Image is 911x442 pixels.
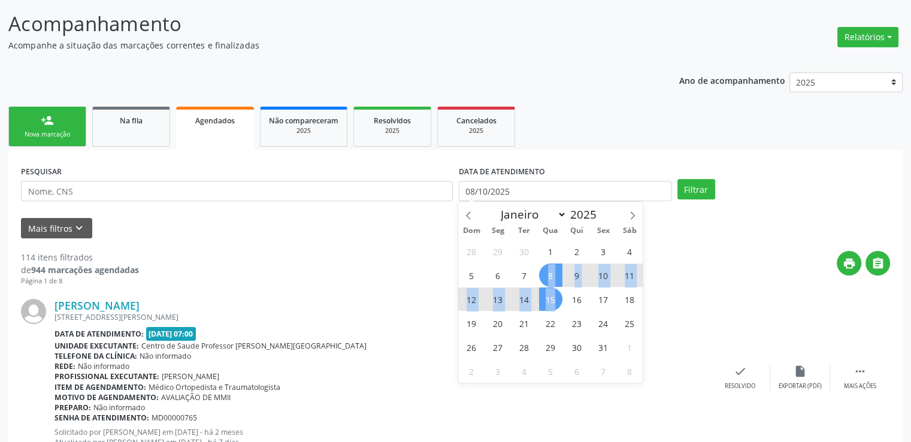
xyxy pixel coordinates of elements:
p: Acompanhamento [8,9,634,39]
img: img [21,299,46,324]
span: Centro de Saude Professor [PERSON_NAME][GEOGRAPHIC_DATA] [141,341,367,351]
span: Outubro 1, 2025 [539,240,562,263]
span: Outubro 11, 2025 [618,264,641,287]
button: print [837,251,861,276]
span: Outubro 24, 2025 [592,311,615,335]
span: Outubro 6, 2025 [486,264,510,287]
b: Unidade executante: [55,341,139,351]
span: Não informado [140,351,191,361]
span: Novembro 4, 2025 [513,359,536,383]
span: Novembro 2, 2025 [460,359,483,383]
span: Outubro 18, 2025 [618,287,641,311]
b: Data de atendimento: [55,329,144,339]
span: MD00000765 [152,413,197,423]
span: Novembro 6, 2025 [565,359,589,383]
span: Outubro 29, 2025 [539,335,562,359]
button: Relatórios [837,27,898,47]
span: Outubro 8, 2025 [539,264,562,287]
b: Rede: [55,361,75,371]
b: Telefone da clínica: [55,351,137,361]
input: Nome, CNS [21,181,453,201]
span: Setembro 28, 2025 [460,240,483,263]
i: keyboard_arrow_down [72,222,86,235]
a: [PERSON_NAME] [55,299,140,312]
span: Dom [458,227,485,235]
div: de [21,264,139,276]
div: [STREET_ADDRESS][PERSON_NAME] [55,312,710,322]
span: Sex [590,227,616,235]
span: Outubro 23, 2025 [565,311,589,335]
div: Resolvido [725,382,755,390]
div: 2025 [269,126,338,135]
span: Outubro 28, 2025 [513,335,536,359]
span: Outubro 26, 2025 [460,335,483,359]
button:  [865,251,890,276]
span: Outubro 27, 2025 [486,335,510,359]
span: Outubro 5, 2025 [460,264,483,287]
i: insert_drive_file [794,365,807,378]
b: Motivo de agendamento: [55,392,159,402]
span: Novembro 7, 2025 [592,359,615,383]
i:  [871,257,885,270]
span: Outubro 12, 2025 [460,287,483,311]
div: 114 itens filtrados [21,251,139,264]
span: Outubro 25, 2025 [618,311,641,335]
div: 2025 [362,126,422,135]
div: 2025 [446,126,506,135]
span: Outubro 7, 2025 [513,264,536,287]
span: Outubro 19, 2025 [460,311,483,335]
span: Qua [537,227,564,235]
span: Novembro 8, 2025 [618,359,641,383]
strong: 944 marcações agendadas [31,264,139,276]
span: Novembro 3, 2025 [486,359,510,383]
span: Outubro 13, 2025 [486,287,510,311]
span: Outubro 10, 2025 [592,264,615,287]
span: Outubro 9, 2025 [565,264,589,287]
span: Na fila [120,116,143,126]
p: Ano de acompanhamento [679,72,785,87]
span: Ter [511,227,537,235]
span: Outubro 4, 2025 [618,240,641,263]
input: Year [567,207,606,222]
span: [DATE] 07:00 [146,327,196,341]
input: Selecione um intervalo [459,181,671,201]
span: Não informado [93,402,145,413]
span: [PERSON_NAME] [162,371,219,382]
span: Sáb [616,227,643,235]
div: Mais ações [844,382,876,390]
span: Setembro 30, 2025 [513,240,536,263]
b: Preparo: [55,402,91,413]
span: Não informado [78,361,129,371]
span: Seg [485,227,511,235]
div: person_add [41,114,54,127]
i:  [854,365,867,378]
span: Outubro 22, 2025 [539,311,562,335]
span: Outubro 2, 2025 [565,240,589,263]
span: Novembro 5, 2025 [539,359,562,383]
span: Médico Ortopedista e Traumatologista [149,382,280,392]
span: Outubro 16, 2025 [565,287,589,311]
span: Outubro 17, 2025 [592,287,615,311]
span: Cancelados [456,116,497,126]
span: Novembro 1, 2025 [618,335,641,359]
i: check [734,365,747,378]
b: Senha de atendimento: [55,413,149,423]
select: Month [495,206,567,223]
span: Outubro 3, 2025 [592,240,615,263]
span: Outubro 20, 2025 [486,311,510,335]
b: Item de agendamento: [55,382,146,392]
span: Resolvidos [374,116,411,126]
p: Acompanhe a situação das marcações correntes e finalizadas [8,39,634,52]
span: Outubro 15, 2025 [539,287,562,311]
span: Outubro 31, 2025 [592,335,615,359]
div: Página 1 de 8 [21,276,139,286]
button: Filtrar [677,179,715,199]
span: Outubro 30, 2025 [565,335,589,359]
span: Agendados [195,116,235,126]
span: Outubro 21, 2025 [513,311,536,335]
div: Nova marcação [17,130,77,139]
label: DATA DE ATENDIMENTO [459,162,545,181]
span: Qui [564,227,590,235]
button: Mais filtroskeyboard_arrow_down [21,218,92,239]
b: Profissional executante: [55,371,159,382]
